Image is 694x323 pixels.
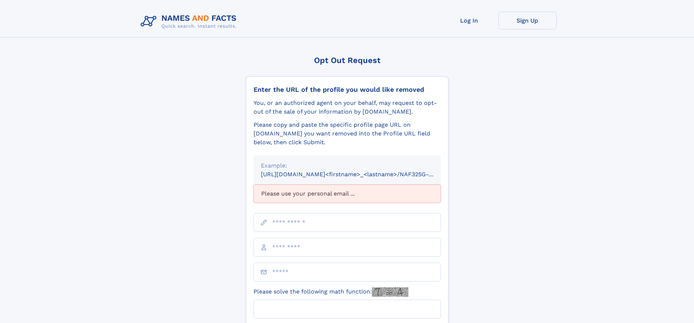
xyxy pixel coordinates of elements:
small: [URL][DOMAIN_NAME]<firstname>_<lastname>/NAF325G-xxxxxxxx [261,171,455,178]
a: Sign Up [498,12,557,29]
div: You, or an authorized agent on your behalf, may request to opt-out of the sale of your informatio... [254,99,441,116]
a: Log In [440,12,498,29]
div: Enter the URL of the profile you would like removed [254,86,441,94]
div: Please use your personal email ... [254,185,441,203]
div: Please copy and paste the specific profile page URL on [DOMAIN_NAME] you want removed into the Pr... [254,121,441,147]
div: Example: [261,161,434,170]
img: Logo Names and Facts [138,12,243,31]
label: Please solve the following math function: [254,287,408,297]
div: Opt Out Request [246,56,448,65]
